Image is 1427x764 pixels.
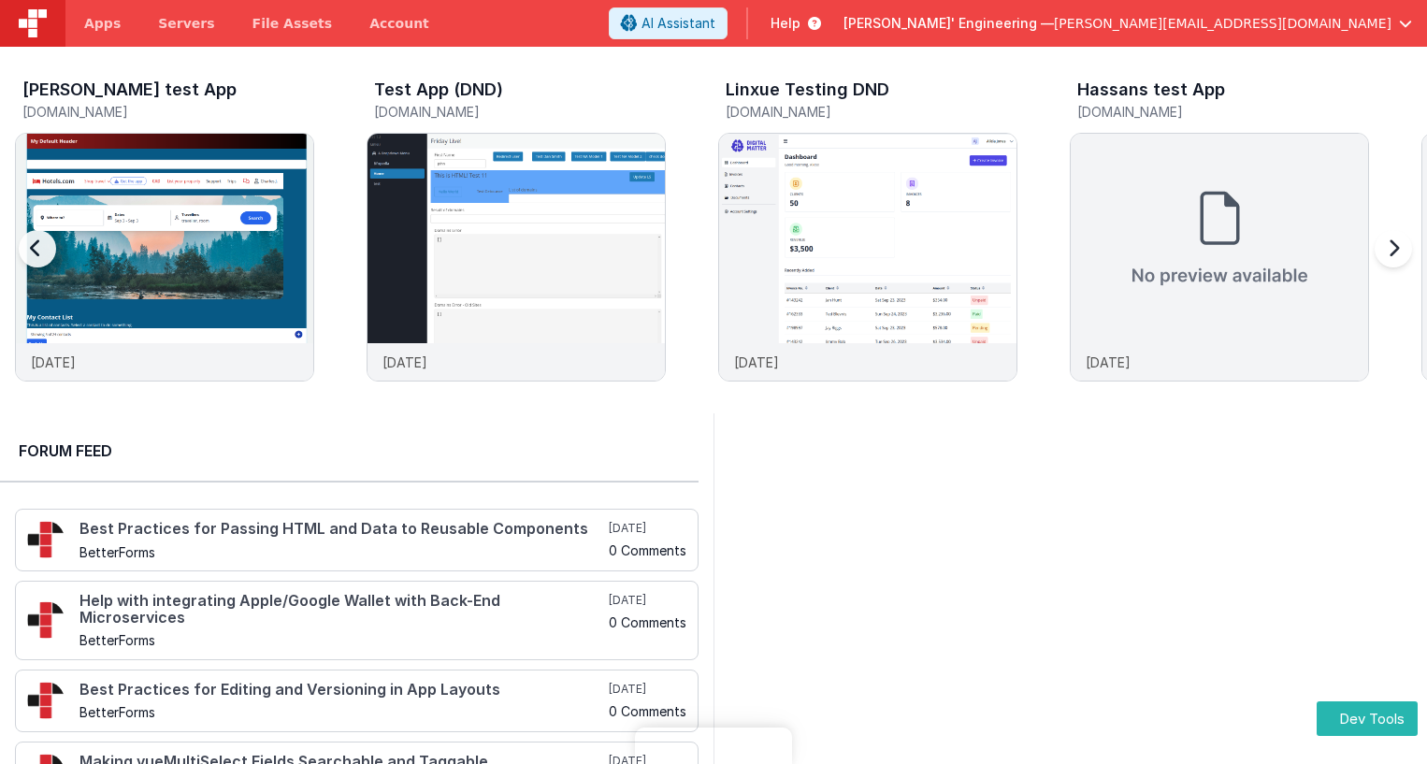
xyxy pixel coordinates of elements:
span: Help [771,14,800,33]
p: [DATE] [382,353,427,372]
button: [PERSON_NAME]' Engineering — [PERSON_NAME][EMAIL_ADDRESS][DOMAIN_NAME] [843,14,1412,33]
h4: Best Practices for Passing HTML and Data to Reusable Components [79,521,605,538]
a: Best Practices for Passing HTML and Data to Reusable Components BetterForms [DATE] 0 Comments [15,509,699,571]
h5: [DOMAIN_NAME] [1077,105,1369,119]
h4: Help with integrating Apple/Google Wallet with Back-End Microservices [79,593,605,626]
p: [DATE] [734,353,779,372]
span: File Assets [252,14,333,33]
h5: BetterForms [79,633,605,647]
h3: Test App (DND) [374,80,503,99]
button: AI Assistant [609,7,728,39]
h3: Hassans test App [1077,80,1225,99]
p: [DATE] [1086,353,1131,372]
button: Dev Tools [1317,701,1418,736]
h5: [DOMAIN_NAME] [726,105,1017,119]
span: AI Assistant [641,14,715,33]
h5: 0 Comments [609,543,686,557]
span: Servers [158,14,214,33]
h5: BetterForms [79,705,605,719]
h3: Linxue Testing DND [726,80,889,99]
span: [PERSON_NAME][EMAIL_ADDRESS][DOMAIN_NAME] [1054,14,1391,33]
span: [PERSON_NAME]' Engineering — [843,14,1054,33]
a: Best Practices for Editing and Versioning in App Layouts BetterForms [DATE] 0 Comments [15,670,699,732]
span: Apps [84,14,121,33]
h3: [PERSON_NAME] test App [22,80,237,99]
h5: [DOMAIN_NAME] [22,105,314,119]
h5: 0 Comments [609,615,686,629]
h4: Best Practices for Editing and Versioning in App Layouts [79,682,605,699]
h5: 0 Comments [609,704,686,718]
img: 295_2.png [27,682,65,719]
h2: Forum Feed [19,440,680,462]
h5: [DOMAIN_NAME] [374,105,666,119]
h5: [DATE] [609,593,686,608]
img: 295_2.png [27,521,65,558]
h5: [DATE] [609,521,686,536]
a: Help with integrating Apple/Google Wallet with Back-End Microservices BetterForms [DATE] 0 Comments [15,581,699,660]
img: 295_2.png [27,601,65,639]
h5: BetterForms [79,545,605,559]
h5: [DATE] [609,682,686,697]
